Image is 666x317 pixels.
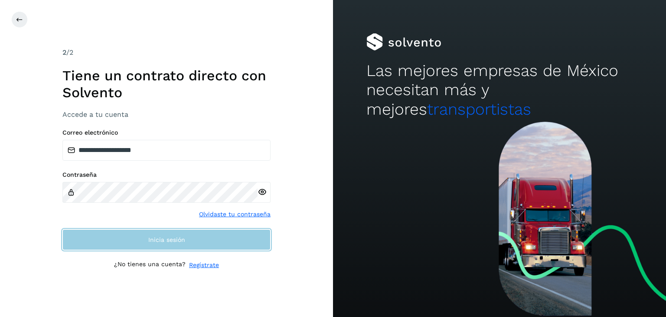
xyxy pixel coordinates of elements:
h2: Las mejores empresas de México necesitan más y mejores [366,61,633,119]
span: 2 [62,48,66,56]
p: ¿No tienes una cuenta? [114,261,186,270]
div: /2 [62,47,271,58]
span: transportistas [427,100,531,119]
a: Regístrate [189,261,219,270]
span: Inicia sesión [148,237,185,243]
h1: Tiene un contrato directo con Solvento [62,67,271,101]
a: Olvidaste tu contraseña [199,210,271,219]
label: Correo electrónico [62,129,271,136]
h3: Accede a tu cuenta [62,110,271,119]
label: Contraseña [62,171,271,178]
button: Inicia sesión [62,229,271,250]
